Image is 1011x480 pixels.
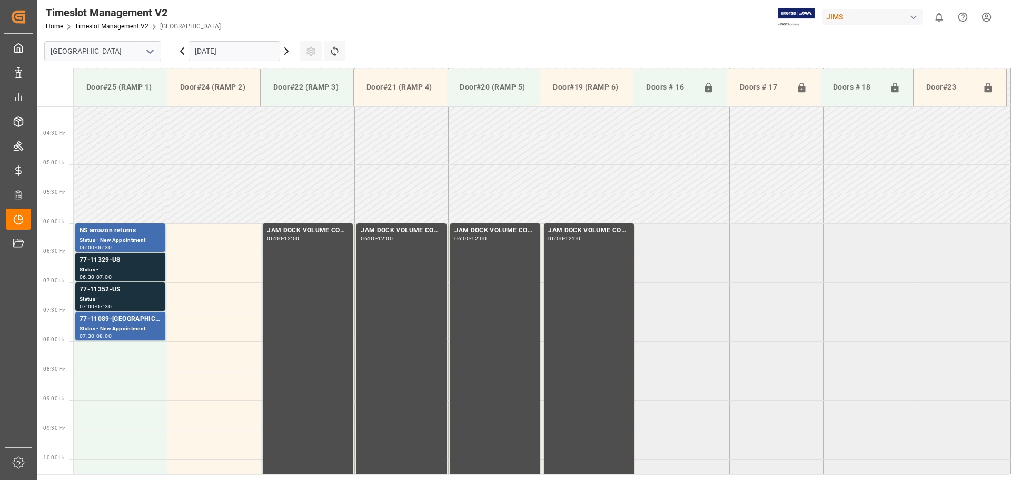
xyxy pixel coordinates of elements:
[43,160,65,165] span: 05:00 Hr
[82,77,158,97] div: Door#25 (RAMP 1)
[80,285,161,295] div: 77-11352-US
[43,278,65,283] span: 07:00 Hr
[43,248,65,254] span: 06:30 Hr
[43,337,65,342] span: 08:00 Hr
[361,226,442,236] div: JAM DOCK VOLUME CONTROL
[80,304,95,309] div: 07:00
[80,295,161,304] div: Status -
[454,226,536,236] div: JAM DOCK VOLUME CONTROL
[80,314,161,325] div: 77-11089-[GEOGRAPHIC_DATA]
[96,275,112,279] div: 07:00
[43,219,65,224] span: 06:00 Hr
[96,304,112,309] div: 07:30
[565,236,580,241] div: 12:00
[362,77,438,97] div: Door#21 (RAMP 4)
[284,236,299,241] div: 12:00
[548,226,630,236] div: JAM DOCK VOLUME CONTROL
[189,41,280,61] input: DD.MM.YYYY
[95,304,96,309] div: -
[44,41,161,61] input: Type to search/select
[454,236,470,241] div: 06:00
[80,236,161,245] div: Status - New Appointment
[80,334,95,338] div: 07:30
[927,5,951,29] button: show 0 new notifications
[142,43,157,60] button: open menu
[80,255,161,266] div: 77-11329-US
[43,425,65,431] span: 09:30 Hr
[642,77,698,97] div: Doors # 16
[43,396,65,401] span: 09:00 Hr
[95,245,96,250] div: -
[378,236,393,241] div: 12:00
[43,366,65,372] span: 08:30 Hr
[95,275,96,279] div: -
[95,334,96,338] div: -
[96,245,112,250] div: 06:30
[269,77,345,97] div: Door#22 (RAMP 3)
[80,266,161,275] div: Status -
[43,130,65,136] span: 04:30 Hr
[922,77,978,97] div: Door#23
[549,77,625,97] div: Door#19 (RAMP 6)
[822,9,923,25] div: JIMS
[563,236,565,241] div: -
[176,77,252,97] div: Door#24 (RAMP 2)
[282,236,284,241] div: -
[455,77,531,97] div: Door#20 (RAMP 5)
[361,236,376,241] div: 06:00
[43,307,65,313] span: 07:30 Hr
[75,23,148,30] a: Timeslot Management V2
[951,5,975,29] button: Help Center
[267,236,282,241] div: 06:00
[46,23,63,30] a: Home
[80,325,161,334] div: Status - New Appointment
[778,8,815,26] img: Exertis%20JAM%20-%20Email%20Logo.jpg_1722504956.jpg
[43,455,65,461] span: 10:00 Hr
[470,236,471,241] div: -
[96,334,112,338] div: 08:00
[46,5,221,21] div: Timeslot Management V2
[43,189,65,195] span: 05:30 Hr
[471,236,487,241] div: 12:00
[80,275,95,279] div: 06:30
[548,236,563,241] div: 06:00
[822,7,927,27] button: JIMS
[829,77,885,97] div: Doors # 18
[80,245,95,250] div: 06:00
[267,226,349,236] div: JAM DOCK VOLUME CONTROL
[80,226,161,236] div: NS amazon returns
[376,236,378,241] div: -
[736,77,792,97] div: Doors # 17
